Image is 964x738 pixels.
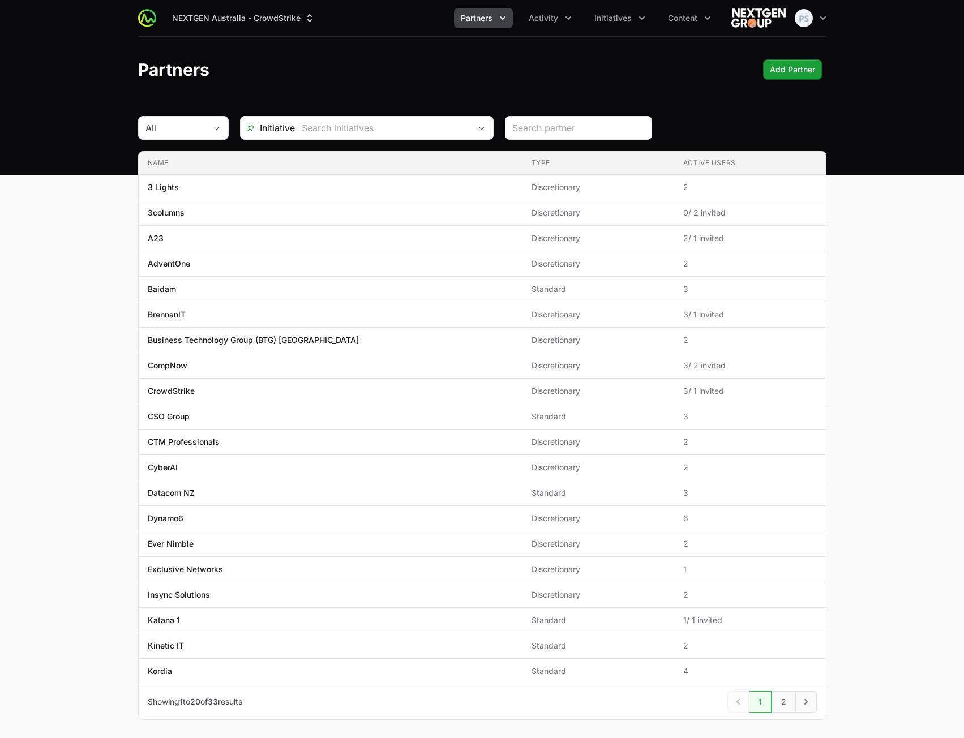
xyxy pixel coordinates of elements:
[148,615,180,626] p: Katana 1
[138,59,209,80] h1: Partners
[683,564,817,575] span: 1
[148,207,185,218] p: 3columns
[148,487,195,499] p: Datacom NZ
[532,487,665,499] span: Standard
[148,640,184,651] p: Kinetic IT
[532,666,665,677] span: Standard
[661,8,718,28] button: Content
[148,462,178,473] p: CyberAI
[763,59,822,80] div: Primary actions
[529,12,558,24] span: Activity
[683,538,817,550] span: 2
[749,691,772,713] a: 1
[532,284,665,295] span: Standard
[138,9,156,27] img: ActivitySource
[148,436,220,448] p: CTM Professionals
[532,309,665,320] span: Discretionary
[148,233,164,244] p: A23
[683,640,817,651] span: 2
[674,152,826,175] th: Active Users
[145,121,205,135] div: All
[532,615,665,626] span: Standard
[532,564,665,575] span: Discretionary
[683,385,817,397] span: 3 / 1 invited
[683,334,817,346] span: 2
[795,9,813,27] img: Peter Spillane
[139,152,522,175] th: Name
[661,8,718,28] div: Content menu
[683,436,817,448] span: 2
[148,309,186,320] p: BrennanIT
[139,117,228,139] button: All
[683,513,817,524] span: 6
[522,8,579,28] button: Activity
[532,640,665,651] span: Standard
[588,8,652,28] button: Initiatives
[532,182,665,193] span: Discretionary
[148,564,223,575] p: Exclusive Networks
[532,385,665,397] span: Discretionary
[683,182,817,193] span: 2
[532,436,665,448] span: Discretionary
[683,487,817,499] span: 3
[208,697,218,706] span: 33
[683,284,817,295] span: 3
[594,12,632,24] span: Initiatives
[165,8,322,28] div: Supplier switch menu
[683,233,817,244] span: 2 / 1 invited
[165,8,322,28] button: NEXTGEN Australia - CrowdStrike
[683,258,817,269] span: 2
[683,207,817,218] span: 0 / 2 invited
[532,258,665,269] span: Discretionary
[683,615,817,626] span: 1 / 1 invited
[532,462,665,473] span: Discretionary
[683,462,817,473] span: 2
[461,12,492,24] span: Partners
[148,385,195,397] p: CrowdStrike
[683,411,817,422] span: 3
[763,59,822,80] button: Add Partner
[241,121,295,135] span: Initiative
[454,8,513,28] div: Partners menu
[532,538,665,550] span: Discretionary
[179,697,183,706] span: 1
[770,63,815,76] span: Add Partner
[588,8,652,28] div: Initiatives menu
[148,284,176,295] p: Baidam
[148,666,172,677] p: Kordia
[532,233,665,244] span: Discretionary
[522,152,674,175] th: Type
[156,8,718,28] div: Main navigation
[148,258,190,269] p: AdventOne
[532,334,665,346] span: Discretionary
[148,538,194,550] p: Ever Nimble
[148,513,183,524] p: Dynamo6
[668,12,697,24] span: Content
[148,696,242,707] p: Showing to of results
[772,691,796,713] a: 2
[795,691,817,713] a: Next
[295,117,470,139] input: Search initiatives
[731,7,786,29] img: NEXTGEN Australia
[532,360,665,371] span: Discretionary
[148,334,359,346] p: Business Technology Group (BTG) [GEOGRAPHIC_DATA]
[532,411,665,422] span: Standard
[148,411,190,422] p: CSO Group
[148,360,187,371] p: CompNow
[148,182,179,193] p: 3 Lights
[683,589,817,600] span: 2
[454,8,513,28] button: Partners
[532,207,665,218] span: Discretionary
[148,589,210,600] p: Insync Solutions
[683,360,817,371] span: 3 / 2 invited
[532,589,665,600] span: Discretionary
[683,309,817,320] span: 3 / 1 invited
[470,117,493,139] div: Open
[683,666,817,677] span: 4
[532,513,665,524] span: Discretionary
[512,121,645,135] input: Search partner
[190,697,200,706] span: 20
[522,8,579,28] div: Activity menu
